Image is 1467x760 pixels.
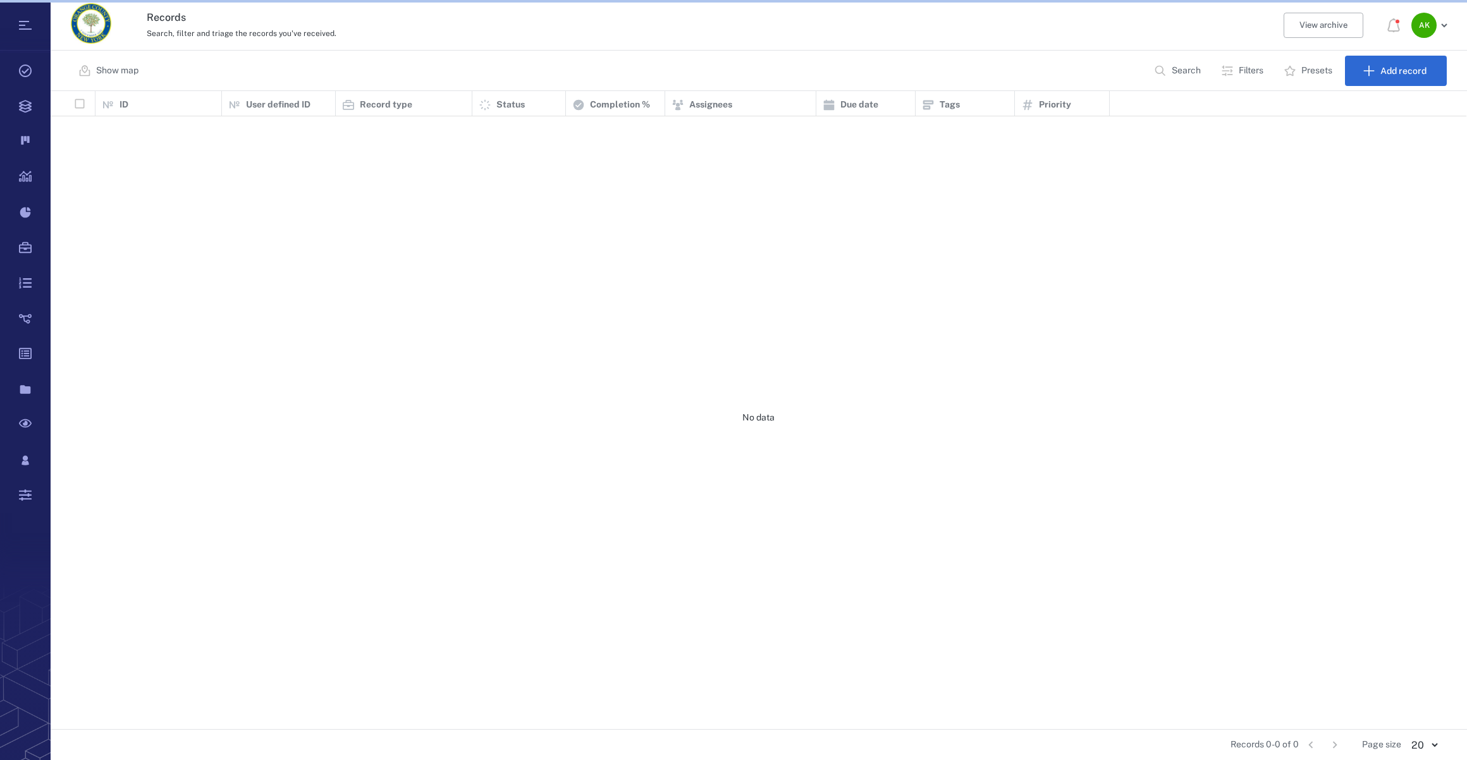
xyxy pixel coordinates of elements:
[51,116,1466,719] div: No data
[1345,56,1447,86] button: Add record
[1213,56,1274,86] button: Filters
[590,99,650,111] p: Completion %
[496,99,525,111] p: Status
[96,64,138,77] p: Show map
[147,29,336,38] span: Search, filter and triage the records you've received.
[1146,56,1211,86] button: Search
[1401,738,1447,752] div: 20
[147,10,1038,25] h3: Records
[1411,13,1437,38] div: A K
[246,99,310,111] p: User defined ID
[71,3,111,44] img: Orange County Planning Department logo
[1284,13,1363,38] button: View archive
[71,56,149,86] button: Show map
[1299,735,1347,755] nav: pagination navigation
[120,99,128,111] p: ID
[360,99,412,111] p: Record type
[1172,64,1201,77] p: Search
[940,99,960,111] p: Tags
[71,3,111,48] a: Go home
[840,99,878,111] p: Due date
[1276,56,1342,86] button: Presets
[1231,739,1299,751] span: Records 0-0 of 0
[689,99,732,111] p: Assignees
[1239,64,1263,77] p: Filters
[1301,64,1332,77] p: Presets
[1362,739,1401,751] span: Page size
[1039,99,1071,111] p: Priority
[1411,13,1452,38] button: AK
